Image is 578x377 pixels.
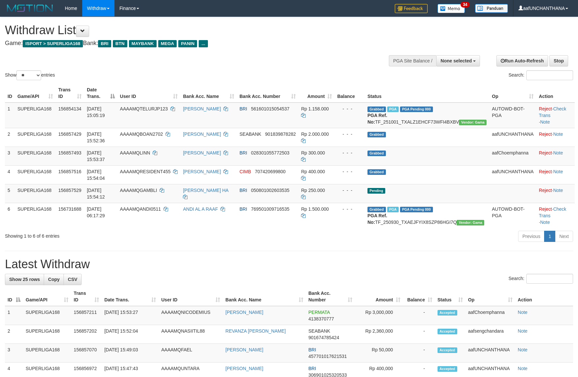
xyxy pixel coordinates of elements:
[84,84,117,103] th: Date Trans.: activate to sort column descending
[58,169,81,174] span: 156857516
[239,169,251,174] span: CIMB
[87,150,105,162] span: [DATE] 15:53:37
[301,131,329,137] span: Rp 2.000.000
[23,325,71,344] td: SUPERLIGA168
[183,131,221,137] a: [PERSON_NAME]
[199,40,208,47] span: ...
[309,310,330,315] span: PERMATA
[265,131,296,137] span: Copy 901839878282 to clipboard
[5,128,15,147] td: 2
[102,287,159,306] th: Date Trans.: activate to sort column ascending
[536,147,575,165] td: ·
[367,207,386,212] span: Grabbed
[225,366,263,371] a: [PERSON_NAME]
[461,2,469,8] span: 34
[539,131,552,137] a: Reject
[457,220,484,225] span: Vendor URL: https://trx31.1velocity.biz
[509,70,573,80] label: Search:
[255,169,286,174] span: Copy 707420699800 to clipboard
[553,131,563,137] a: Note
[120,169,171,174] span: AAAAMQRESIDENT455
[5,344,23,363] td: 3
[56,84,84,103] th: Trans ID: activate to sort column ascending
[518,347,528,352] a: Note
[526,274,573,284] input: Search:
[509,274,573,284] label: Search:
[309,328,330,334] span: SEABANK
[102,306,159,325] td: [DATE] 15:53:27
[489,84,536,103] th: Op: activate to sort column ascending
[496,55,548,66] a: Run Auto-Refresh
[23,287,71,306] th: Game/API: activate to sort column ascending
[536,84,575,103] th: Action
[251,188,289,193] span: Copy 050801002603535 to clipboard
[98,40,111,47] span: BRI
[539,106,552,111] a: Reject
[309,316,334,321] span: Copy 4138370777 to clipboard
[237,84,298,103] th: Bank Acc. Number: activate to sort column ascending
[178,40,197,47] span: PANIN
[159,306,223,325] td: AAAAMQNICODEMIUS
[400,106,433,112] span: PGA Pending
[539,206,566,218] a: Check Trans
[68,277,77,282] span: CSV
[15,184,56,203] td: SUPERLIGA168
[5,103,15,128] td: 1
[549,55,568,66] a: Stop
[309,347,316,352] span: BRI
[515,287,573,306] th: Action
[367,151,386,156] span: Grabbed
[5,24,379,37] h1: Withdraw List
[58,188,81,193] span: 156857529
[239,131,261,137] span: SEABANK
[251,206,289,212] span: Copy 769501009716535 to clipboard
[438,4,465,13] img: Button%20Memo.svg
[489,147,536,165] td: aafChoemphanna
[15,165,56,184] td: SUPERLIGA168
[120,131,163,137] span: AAAAMQBOAN2702
[225,347,263,352] a: [PERSON_NAME]
[337,187,362,194] div: - - -
[365,103,489,128] td: TF_251001_TXALZ1EHCF73WFI4BXBV
[355,287,403,306] th: Amount: activate to sort column ascending
[15,203,56,228] td: SUPERLIGA168
[465,344,515,363] td: aafUNCHANTHANA
[465,287,515,306] th: Op: activate to sort column ascending
[251,106,289,111] span: Copy 561601015054537 to clipboard
[5,287,23,306] th: ID: activate to sort column descending
[117,84,181,103] th: User ID: activate to sort column ascending
[5,184,15,203] td: 5
[355,344,403,363] td: Rp 50,000
[387,106,399,112] span: Marked by aafsengchandara
[367,213,387,225] b: PGA Ref. No:
[15,128,56,147] td: SUPERLIGA168
[251,150,289,155] span: Copy 028301055772503 to clipboard
[120,106,168,111] span: AAAAMQTELURJP123
[159,325,223,344] td: AAAAMQNASIITIL88
[87,106,105,118] span: [DATE] 15:05:19
[239,150,247,155] span: BRI
[337,168,362,175] div: - - -
[102,344,159,363] td: [DATE] 15:49:03
[183,188,228,193] a: [PERSON_NAME] HA
[337,206,362,212] div: - - -
[367,188,385,194] span: Pending
[309,335,339,340] span: Copy 901674785424 to clipboard
[71,306,102,325] td: 156857211
[58,106,81,111] span: 156854134
[58,150,81,155] span: 156857493
[489,128,536,147] td: aafUNCHANTHANA
[223,287,306,306] th: Bank Acc. Name: activate to sort column ascending
[540,119,550,125] a: Note
[489,203,536,228] td: AUTOWD-BOT-PGA
[553,188,563,193] a: Note
[400,207,433,212] span: PGA Pending
[337,131,362,137] div: - - -
[438,310,457,316] span: Accepted
[159,344,223,363] td: AAAAMQFAEL
[518,231,544,242] a: Previous
[120,206,161,212] span: AAAAMQANDI0511
[58,206,81,212] span: 156731688
[5,203,15,228] td: 6
[489,165,536,184] td: aafUNCHANTHANA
